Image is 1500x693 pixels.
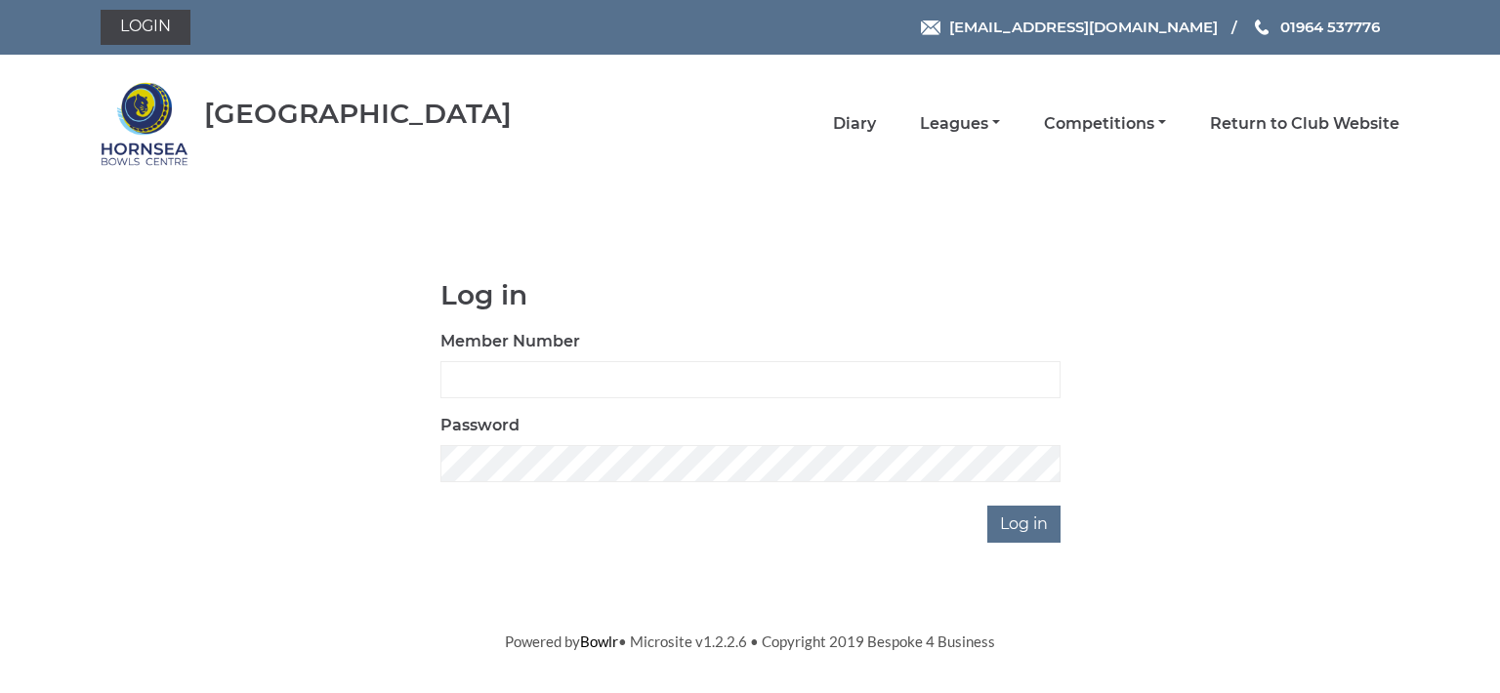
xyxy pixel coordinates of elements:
[580,632,618,650] a: Bowlr
[949,18,1218,36] span: [EMAIL_ADDRESS][DOMAIN_NAME]
[987,506,1061,543] input: Log in
[440,280,1061,310] h1: Log in
[921,20,940,35] img: Email
[920,113,1000,135] a: Leagues
[1210,113,1399,135] a: Return to Club Website
[1044,113,1166,135] a: Competitions
[1255,20,1269,35] img: Phone us
[833,113,876,135] a: Diary
[1252,16,1380,38] a: Phone us 01964 537776
[101,10,190,45] a: Login
[1280,18,1380,36] span: 01964 537776
[101,80,188,168] img: Hornsea Bowls Centre
[921,16,1218,38] a: Email [EMAIL_ADDRESS][DOMAIN_NAME]
[204,99,512,129] div: [GEOGRAPHIC_DATA]
[440,414,520,437] label: Password
[505,632,995,650] span: Powered by • Microsite v1.2.2.6 • Copyright 2019 Bespoke 4 Business
[440,330,580,353] label: Member Number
